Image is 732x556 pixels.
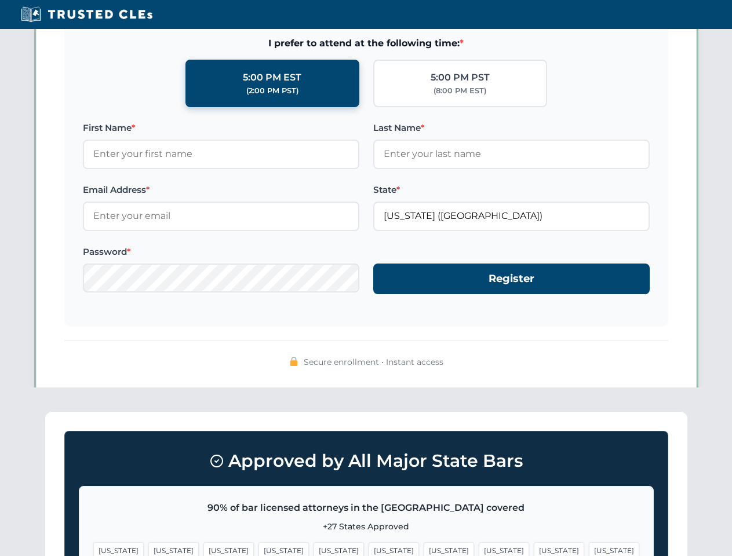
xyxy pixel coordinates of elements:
[83,183,359,197] label: Email Address
[373,140,650,169] input: Enter your last name
[373,121,650,135] label: Last Name
[17,6,156,23] img: Trusted CLEs
[83,36,650,51] span: I prefer to attend at the following time:
[289,357,298,366] img: 🔒
[304,356,443,368] span: Secure enrollment • Instant access
[79,445,654,477] h3: Approved by All Major State Bars
[434,85,486,97] div: (8:00 PM EST)
[83,202,359,231] input: Enter your email
[373,183,650,197] label: State
[83,245,359,259] label: Password
[246,85,298,97] div: (2:00 PM PST)
[83,140,359,169] input: Enter your first name
[373,202,650,231] input: Florida (FL)
[93,500,639,515] p: 90% of bar licensed attorneys in the [GEOGRAPHIC_DATA] covered
[373,264,650,294] button: Register
[83,121,359,135] label: First Name
[243,70,301,85] div: 5:00 PM EST
[431,70,490,85] div: 5:00 PM PST
[93,520,639,533] p: +27 States Approved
